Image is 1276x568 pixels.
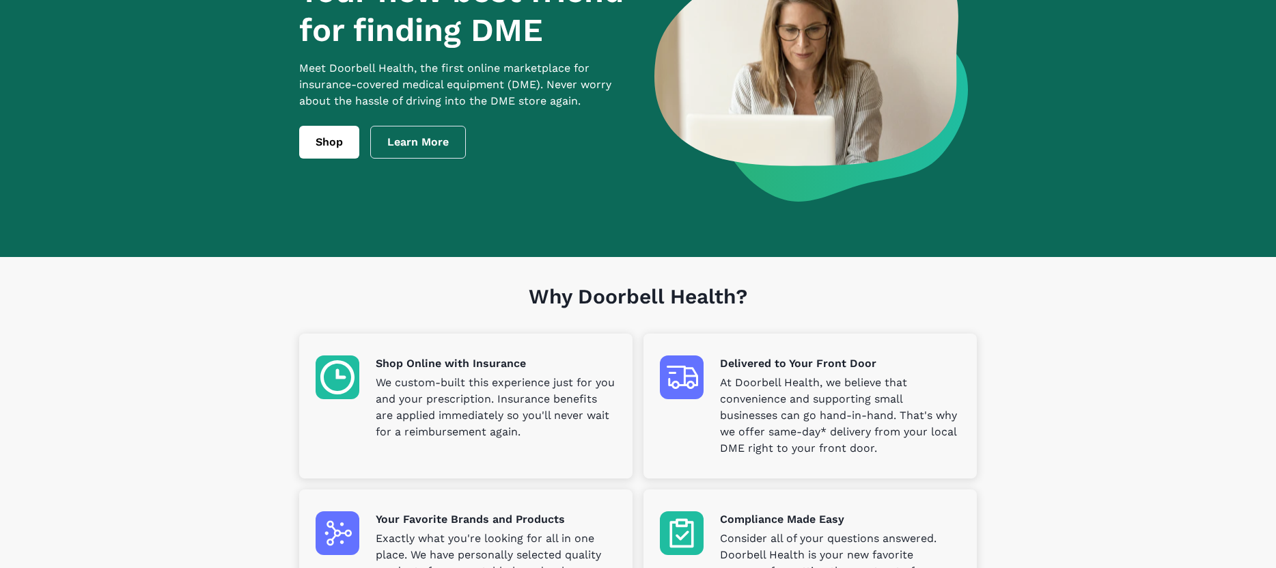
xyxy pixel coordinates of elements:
p: We custom-built this experience just for you and your prescription. Insurance benefits are applie... [376,375,616,440]
a: Shop [299,126,359,159]
img: Your Favorite Brands and Products icon [316,511,359,555]
h1: Why Doorbell Health? [299,284,977,334]
p: Shop Online with Insurance [376,355,616,372]
img: Delivered to Your Front Door icon [660,355,704,399]
a: Learn More [370,126,466,159]
img: Shop Online with Insurance icon [316,355,359,399]
p: Compliance Made Easy [720,511,960,528]
p: Delivered to Your Front Door [720,355,960,372]
p: Meet Doorbell Health, the first online marketplace for insurance-covered medical equipment (DME).... [299,60,631,109]
p: At Doorbell Health, we believe that convenience and supporting small businesses can go hand-in-ha... [720,375,960,457]
img: Compliance Made Easy icon [660,511,704,555]
p: Your Favorite Brands and Products [376,511,616,528]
